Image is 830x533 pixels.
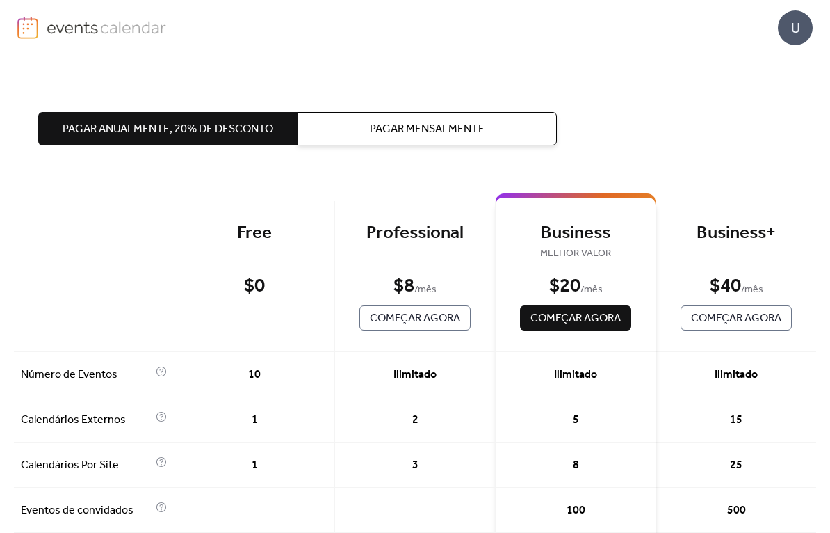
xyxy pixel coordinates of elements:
[21,367,152,383] span: Número de Eventos
[730,457,742,474] span: 25
[244,274,265,299] div: $ 0
[567,502,585,519] span: 100
[63,121,273,138] span: Pagar Anualmente, 20% de desconto
[741,282,763,299] span: / mês
[681,305,792,331] button: Começar Agora
[252,457,258,474] span: 1
[573,457,579,474] span: 8
[412,457,418,474] span: 3
[530,310,621,327] span: Começar Agora
[573,412,579,429] span: 5
[17,17,38,39] img: logo
[21,502,152,519] span: Eventos de convidados
[21,412,152,429] span: Calendários Externos
[710,274,741,299] div: $ 40
[778,10,813,45] div: U
[554,367,597,383] span: Ilimitado
[520,305,631,331] button: Começar Agora
[370,121,485,138] span: Pagar Mensalmente
[393,274,414,299] div: $ 8
[359,305,471,331] button: Começar Agora
[691,310,781,327] span: Começar Agora
[393,367,437,383] span: Ilimitado
[715,367,758,383] span: Ilimitado
[730,412,742,429] span: 15
[412,412,418,429] span: 2
[727,502,746,519] span: 500
[549,274,580,299] div: $ 20
[370,310,460,327] span: Começar Agora
[677,222,795,245] div: Business+
[248,367,261,383] span: 10
[356,222,474,245] div: Professional
[516,222,635,245] div: Business
[195,222,314,245] div: Free
[252,412,258,429] span: 1
[21,457,152,474] span: Calendários Por Site
[38,112,298,145] button: Pagar Anualmente, 20% de desconto
[516,246,635,262] span: MELHOR VALOR
[298,112,557,145] button: Pagar Mensalmente
[414,282,437,299] span: / mês
[47,17,167,38] img: logo-type
[580,282,603,299] span: / mês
